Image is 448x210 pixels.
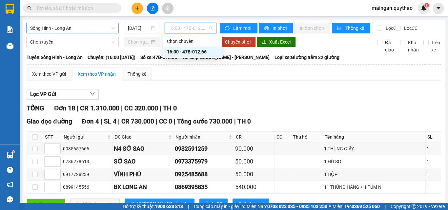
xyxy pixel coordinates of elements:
span: In phơi [273,25,288,32]
sup: 1 [12,151,14,153]
button: In đơn chọn [295,23,330,33]
span: printer [205,201,209,207]
button: bar-chartThống kê [332,23,370,33]
div: 1 THÙNG GIẤY [324,145,425,152]
span: question-circle [7,167,13,173]
div: SỞ SAO [114,157,173,166]
span: printer [264,26,270,31]
button: printerIn biên lai [233,199,269,209]
div: N4 SỞ SAO [114,144,173,153]
span: In DS [212,200,222,207]
input: 13/10/2025 [128,25,150,32]
div: 1 [427,145,440,152]
span: message [7,196,13,202]
span: 16:00 - 47B-012.66 [169,23,213,33]
div: 11 THÙNG HÀNG + 1 TÚM N [324,183,425,191]
div: 0973375979 [175,157,233,166]
span: Đã giao [382,39,397,53]
span: file-add [150,6,155,10]
button: downloadNhập kho nhận [70,199,120,209]
button: printerIn DS [199,199,228,209]
span: search [27,6,32,10]
span: ĐC Giao [114,133,167,141]
strong: 0369 525 060 [352,204,380,209]
img: logo-vxr [6,4,14,14]
span: | [77,104,78,112]
img: warehouse-icon [7,152,13,159]
span: | [101,118,102,125]
th: CC [275,132,291,143]
span: ⚪️ [329,205,331,208]
sup: 1 [424,3,429,8]
button: uploadGiao hàng [27,199,65,209]
div: 0935657666 [63,145,112,152]
span: Tài xế: [PERSON_NAME] - [PERSON_NAME] [182,54,270,61]
button: downloadXuất Excel [257,37,296,47]
input: Tìm tên, số ĐT hoặc mã đơn [36,5,113,12]
span: Người gửi [64,133,106,141]
button: plus [132,3,143,14]
button: file-add [147,3,158,14]
div: VĨNH PHÚ [114,170,173,179]
span: Trên xe [429,39,443,53]
div: 1 HỘP [324,171,425,178]
th: CR [234,132,275,143]
span: CC 0 [159,118,172,125]
span: printer [238,201,242,207]
div: Xem theo VP nhận [78,70,116,78]
span: Hỗ trợ kỹ thuật: [123,203,183,210]
span: Kho nhận [405,39,421,53]
span: CR 730.000 [121,118,154,125]
span: | [156,118,157,125]
span: TH 0 [237,118,251,125]
span: Cung cấp máy in - giấy in: [194,203,245,210]
div: 1 [427,158,440,165]
div: 50.000 [235,170,274,179]
span: Miền Bắc [333,203,380,210]
button: printerIn phơi [259,23,293,33]
span: caret-down [436,5,441,11]
span: down [90,91,95,97]
span: [PERSON_NAME] sắp xếp [137,200,189,207]
div: Chọn chuyến [167,38,218,45]
img: icon-new-feature [421,5,427,11]
span: Đơn 18 [54,104,75,112]
strong: 1900 633 818 [155,204,183,209]
span: sort-ascending [130,201,134,207]
button: syncLàm mới [220,23,257,33]
span: Giao dọc đường [27,118,72,125]
span: Xuất Excel [269,38,291,46]
span: Đơn 4 [82,118,99,125]
button: aim [162,3,173,14]
span: | [160,104,161,112]
div: 90.000 [235,144,274,153]
div: 16:00 - 47B-012.66 [167,48,218,55]
div: Xem theo VP gửi [32,70,66,78]
span: download [262,40,267,45]
span: | [234,118,236,125]
div: Thống kê [128,70,146,78]
div: 1 [427,171,440,178]
img: warehouse-icon [7,43,13,49]
span: Chọn tuyến [30,37,115,47]
div: 0932591259 [175,144,233,153]
span: | [121,104,123,112]
span: TH 0 [163,104,177,112]
strong: 0708 023 035 - 0935 103 250 [267,204,327,209]
div: 50.000 [235,157,274,166]
th: Tên hàng [323,132,426,143]
span: Lọc CR [383,25,400,32]
div: 1 HỒ SƠ [324,158,425,165]
span: | [385,203,386,210]
span: Lọc VP Gửi [30,90,56,98]
span: SL 4 [104,118,116,125]
b: Tuyến: Sông Hinh - Long An [27,55,83,60]
button: sort-ascending[PERSON_NAME] sắp xếp [125,199,194,209]
span: Chuyến: (16:00 [DATE]) [88,54,135,61]
div: 1 [427,183,440,191]
span: sync [225,26,231,31]
span: Sông Hinh - Long An [30,23,115,33]
span: Loại xe: Giường nằm 32 giường [275,54,339,61]
div: 540.000 [235,182,274,192]
span: | [118,118,120,125]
